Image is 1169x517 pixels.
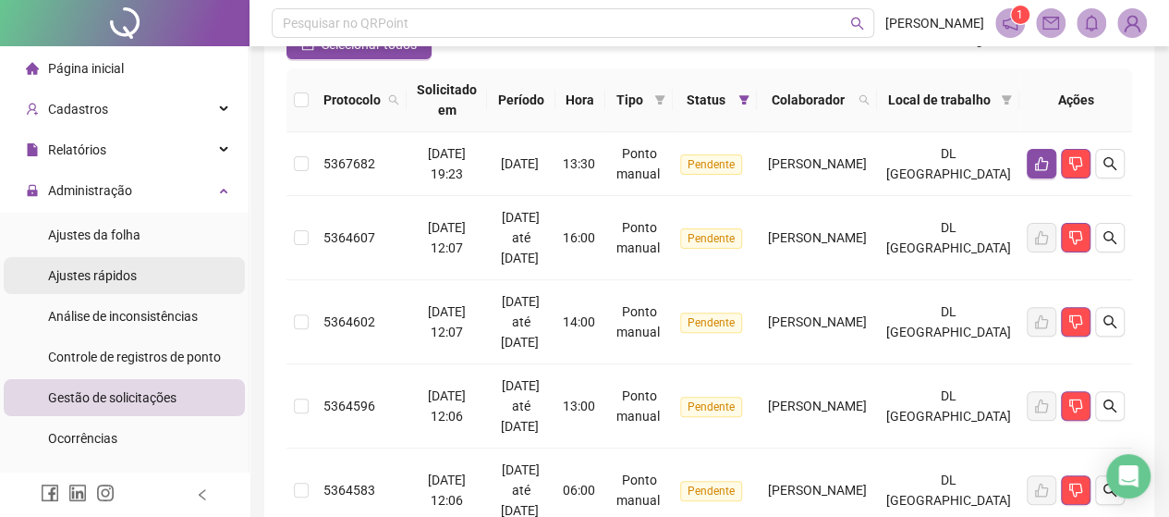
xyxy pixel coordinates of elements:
[323,399,375,413] span: 5364596
[323,314,375,329] span: 5364602
[428,304,466,339] span: [DATE] 12:07
[680,481,742,501] span: Pendente
[884,90,993,110] span: Local de trabalho
[563,399,595,413] span: 13:00
[1102,156,1117,171] span: search
[501,294,541,350] span: [DATE] até [DATE]
[41,484,59,502] span: facebook
[1106,454,1151,499] div: Open Intercom Messenger
[885,13,984,33] span: [PERSON_NAME]
[1118,9,1146,37] img: 85830
[487,68,555,132] th: Período
[858,94,870,105] span: search
[428,473,466,508] span: [DATE] 12:06
[680,397,742,417] span: Pendente
[877,132,1019,196] td: DL [GEOGRAPHIC_DATA]
[323,230,375,245] span: 5364607
[96,484,115,502] span: instagram
[384,86,403,114] span: search
[501,378,541,434] span: [DATE] até [DATE]
[1001,94,1012,105] span: filter
[1068,314,1083,329] span: dislike
[651,86,669,114] span: filter
[501,156,539,171] span: [DATE]
[563,483,595,498] span: 06:00
[1034,156,1049,171] span: like
[563,156,595,171] span: 13:30
[767,156,866,171] span: [PERSON_NAME]
[1068,156,1083,171] span: dislike
[615,473,659,508] span: Ponto manual
[855,86,873,114] span: search
[735,86,753,114] span: filter
[68,484,87,502] span: linkedin
[1042,15,1059,31] span: mail
[48,102,108,117] span: Cadastros
[563,230,595,245] span: 16:00
[48,61,124,76] span: Página inicial
[48,472,147,486] span: Validar protocolo
[26,103,39,116] span: user-add
[48,142,106,157] span: Relatórios
[48,268,137,283] span: Ajustes rápidos
[323,483,375,498] span: 5364583
[1102,483,1117,498] span: search
[767,483,866,498] span: [PERSON_NAME]
[563,314,595,329] span: 14:00
[48,309,198,324] span: Análise de inconsistências
[196,488,209,501] span: left
[48,350,221,364] span: Controle de registros de ponto
[654,94,665,105] span: filter
[1027,90,1125,110] div: Ações
[48,431,117,446] span: Ocorrências
[1102,314,1117,329] span: search
[997,86,1016,114] span: filter
[323,90,381,110] span: Protocolo
[428,146,466,181] span: [DATE] 19:23
[1011,6,1029,24] sup: 1
[323,156,375,171] span: 5367682
[764,90,850,110] span: Colaborador
[615,388,659,424] span: Ponto manual
[407,68,487,132] th: Solicitado em
[767,314,866,329] span: [PERSON_NAME]
[1083,15,1100,31] span: bell
[850,17,864,31] span: search
[48,228,140,242] span: Ajustes da folha
[613,90,648,110] span: Tipo
[48,390,177,405] span: Gestão de solicitações
[501,210,541,265] span: [DATE] até [DATE]
[877,196,1019,280] td: DL [GEOGRAPHIC_DATA]
[615,146,659,181] span: Ponto manual
[680,90,731,110] span: Status
[428,220,466,255] span: [DATE] 12:07
[388,94,399,105] span: search
[555,68,605,132] th: Hora
[680,154,742,175] span: Pendente
[615,304,659,339] span: Ponto manual
[1002,15,1018,31] span: notification
[1068,230,1083,245] span: dislike
[680,228,742,249] span: Pendente
[738,94,749,105] span: filter
[767,399,866,413] span: [PERSON_NAME]
[767,230,866,245] span: [PERSON_NAME]
[26,184,39,197] span: lock
[1102,399,1117,413] span: search
[877,364,1019,449] td: DL [GEOGRAPHIC_DATA]
[680,313,742,333] span: Pendente
[26,62,39,75] span: home
[1068,483,1083,498] span: dislike
[26,143,39,156] span: file
[1102,230,1117,245] span: search
[877,280,1019,364] td: DL [GEOGRAPHIC_DATA]
[615,220,659,255] span: Ponto manual
[428,388,466,424] span: [DATE] 12:06
[1017,8,1023,21] span: 1
[1068,399,1083,413] span: dislike
[48,183,132,198] span: Administração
